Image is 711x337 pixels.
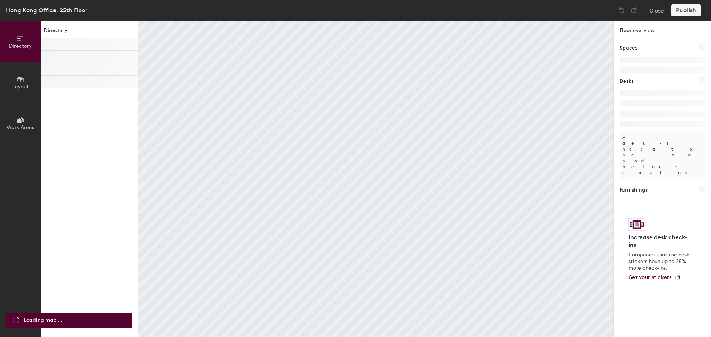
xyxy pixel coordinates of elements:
[9,43,32,49] span: Directory
[620,77,634,85] h1: Desks
[628,274,681,281] a: Get your stickers
[649,4,664,16] button: Close
[7,124,34,131] span: Work Areas
[618,7,625,14] img: Undo
[620,186,648,194] h1: Furnishings
[24,316,62,324] span: Loading map ...
[628,252,692,272] p: Companies that use desk stickers have up to 25% more check-ins.
[628,218,645,231] img: Sticker logo
[620,131,705,179] p: All desks need to be in a pod before saving
[630,7,637,14] img: Redo
[628,274,672,280] span: Get your stickers
[614,21,711,38] h1: Floor overview
[12,84,29,90] span: Layout
[6,6,87,15] div: Hong Kong Office, 25th Floor
[620,44,637,52] h1: Spaces
[41,27,138,38] h1: Directory
[138,21,613,337] canvas: Map
[628,234,692,249] h4: Increase desk check-ins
